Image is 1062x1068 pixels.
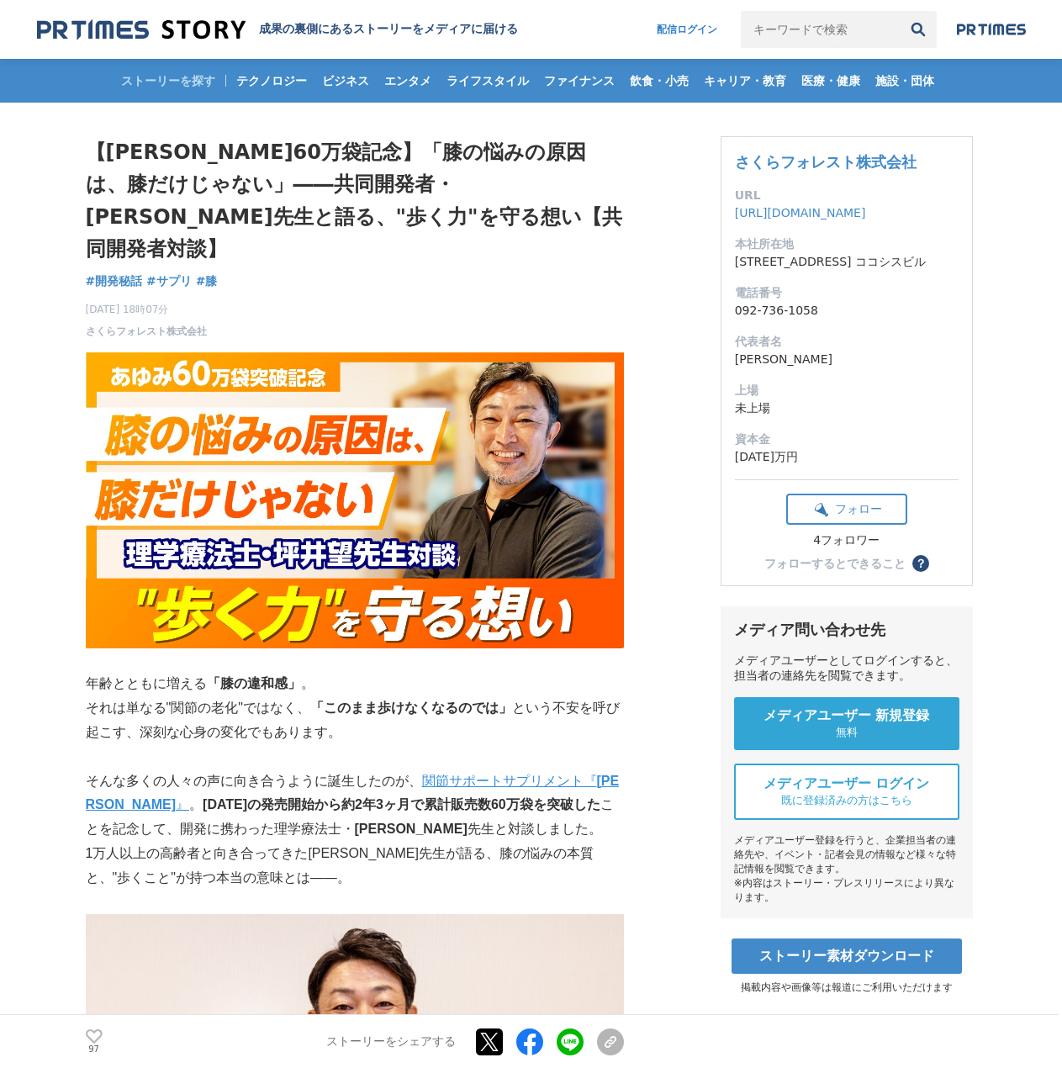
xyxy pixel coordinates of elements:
[735,382,959,399] dt: 上場
[734,653,959,684] div: メディアユーザーとしてログインすると、担当者の連絡先を閲覧できます。
[735,302,959,320] dd: 092-736-1058
[734,833,959,905] div: メディアユーザー登録を行うと、企業担当者の連絡先や、イベント・記者会見の情報など様々な特記情報を閲覧できます。 ※内容はストーリー・プレスリリースにより異なります。
[786,533,907,548] div: 4フォロワー
[207,676,301,690] strong: 「膝の違和感」
[37,19,518,41] a: 成果の裏側にあるストーリーをメディアに届ける 成果の裏側にあるストーリーをメディアに届ける
[86,352,624,648] img: thumbnail_55d2ae80-686c-11f0-a4b8-fdf6db682537.jpg
[86,769,624,842] p: そんな多くの人々の声に向き合うように誕生したのが、 。 ことを記念して、開発に携わった理学療法士・ 先生と対談しました。
[735,448,959,466] dd: [DATE]万円
[440,73,536,88] span: ライフスタイル
[900,11,937,48] button: 検索
[537,73,621,88] span: ファイナンス
[315,73,376,88] span: ビジネス
[623,59,695,103] a: 飲食・小売
[763,707,930,725] span: メディアユーザー 新規登録
[869,59,941,103] a: 施設・団体
[326,1034,456,1049] p: ストーリーをシェアする
[869,73,941,88] span: 施設・団体
[957,23,1026,36] img: prtimes
[732,938,962,974] a: ストーリー素材ダウンロード
[721,981,973,995] p: 掲載内容や画像等は報道にご利用いただけます
[37,19,246,41] img: 成果の裏側にあるストーリーをメディアに届ける
[697,73,793,88] span: キャリア・教育
[86,696,624,745] p: それは単なる"関節の老化"ではなく、 という不安を呼び起こす、深刻な心身の変化でもあります。
[734,620,959,640] div: メディア問い合わせ先
[146,272,192,290] a: #サプリ
[230,59,314,103] a: テクノロジー
[86,302,207,317] span: [DATE] 18時07分
[86,272,143,290] a: #開発秘話
[310,701,512,715] strong: 「このまま歩けなくなるのでは」
[781,793,912,808] span: 既に登録済みの方はこちら
[86,136,624,266] h1: 【[PERSON_NAME]60万袋記念】「膝の悩みの原因は、膝だけじゃない」――共同開発者・[PERSON_NAME]先生と語る、"歩く力"を守る想い【共同開発者対談】
[86,1045,103,1054] p: 97
[623,73,695,88] span: 飲食・小売
[537,59,621,103] a: ファイナンス
[203,797,600,812] strong: [DATE]の発売開始から約2年3ヶ月で累計販売数60万袋を突破した
[315,59,376,103] a: ビジネス
[912,555,929,572] button: ？
[735,187,959,204] dt: URL
[735,351,959,368] dd: [PERSON_NAME]
[836,725,858,740] span: 無料
[786,494,907,525] button: フォロー
[735,431,959,448] dt: 資本金
[697,59,793,103] a: キャリア・教育
[86,672,624,696] p: 年齢とともに増える 。
[795,73,867,88] span: 医療・健康
[915,558,927,569] span: ？
[86,324,207,339] a: さくらフォレスト株式会社
[735,284,959,302] dt: 電話番号
[196,273,218,288] span: #膝
[378,59,438,103] a: エンタメ
[734,697,959,750] a: メディアユーザー 新規登録 無料
[735,399,959,417] dd: 未上場
[764,558,906,569] div: フォローするとできること
[735,253,959,271] dd: [STREET_ADDRESS] ココシスビル
[146,273,192,288] span: #サプリ
[735,333,959,351] dt: 代表者名
[795,59,867,103] a: 医療・健康
[763,775,930,793] span: メディアユーザー ログイン
[196,272,218,290] a: #膝
[735,206,866,219] a: [URL][DOMAIN_NAME]
[640,11,734,48] a: 配信ログイン
[735,235,959,253] dt: 本社所在地
[259,22,518,37] h2: 成果の裏側にあるストーリーをメディアに届ける
[735,153,917,171] a: さくらフォレスト株式会社
[355,822,468,836] strong: [PERSON_NAME]
[734,764,959,820] a: メディアユーザー ログイン 既に登録済みの方はこちら
[230,73,314,88] span: テクノロジー
[440,59,536,103] a: ライフスタイル
[86,273,143,288] span: #開発秘話
[378,73,438,88] span: エンタメ
[86,842,624,891] p: 1万人以上の高齢者と向き合ってきた[PERSON_NAME]先生が語る、膝の悩みの本質と、"歩くこと"が持つ本当の意味とは――。
[741,11,900,48] input: キーワードで検索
